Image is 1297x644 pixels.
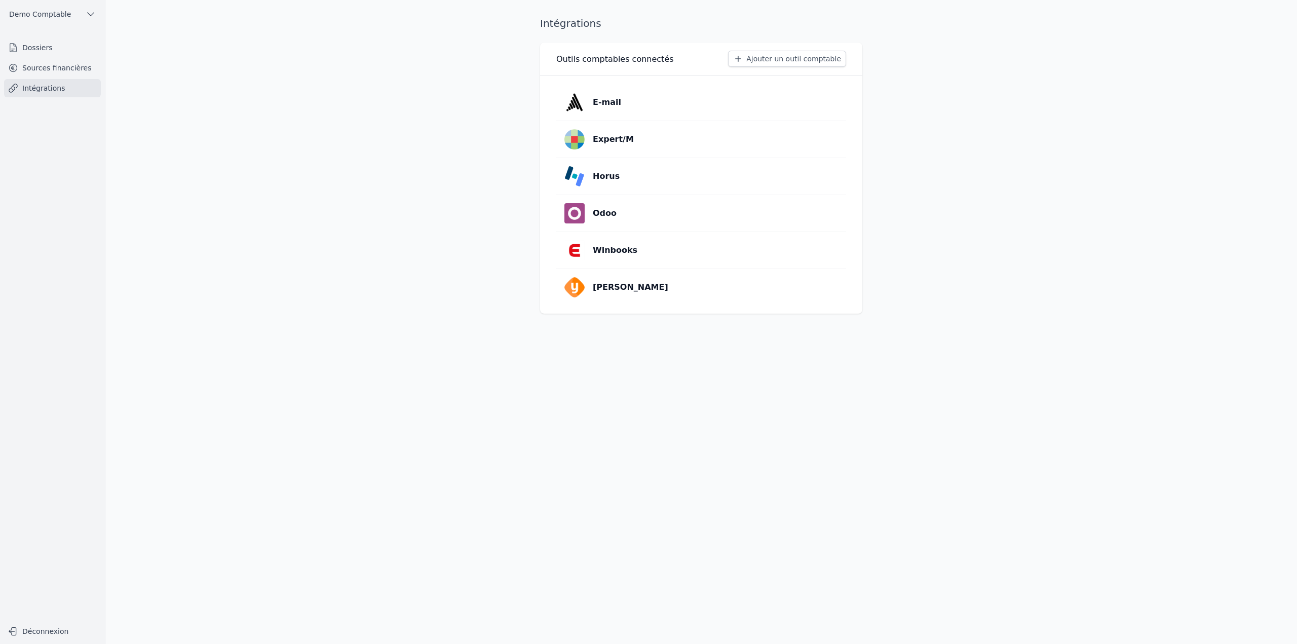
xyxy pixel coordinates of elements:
[556,269,846,306] a: [PERSON_NAME]
[556,195,846,232] a: Odoo
[556,158,846,195] a: Horus
[556,53,674,65] h3: Outils comptables connectés
[556,84,846,121] a: E-mail
[593,244,637,256] p: Winbooks
[4,79,101,97] a: Intégrations
[728,51,846,67] button: Ajouter un outil comptable
[593,207,617,219] p: Odoo
[4,623,101,639] button: Déconnexion
[4,39,101,57] a: Dossiers
[540,16,601,30] h1: Intégrations
[556,121,846,158] a: Expert/M
[4,59,101,77] a: Sources financières
[593,170,620,182] p: Horus
[9,9,71,19] span: Demo Comptable
[593,133,634,145] p: Expert/M
[556,232,846,269] a: Winbooks
[593,96,621,108] p: E-mail
[4,6,101,22] button: Demo Comptable
[593,281,668,293] p: [PERSON_NAME]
